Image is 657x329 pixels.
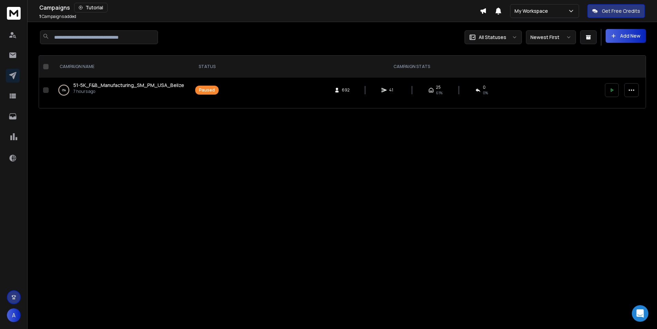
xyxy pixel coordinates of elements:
p: All Statuses [479,34,506,41]
div: Campaigns [39,3,480,12]
button: Get Free Credits [587,4,645,18]
p: 0 % [62,87,66,94]
button: Newest First [526,30,576,44]
button: A [7,308,21,322]
span: 0 [483,85,486,90]
th: STATUS [191,56,223,78]
span: 25 [436,85,441,90]
div: Paused [199,87,215,93]
div: Open Intercom Messenger [632,305,648,322]
a: 51-5K_F&B_Manufacturing_SM_PM_USA_Belize [73,82,184,89]
span: 51-5K_F&B_Manufacturing_SM_PM_USA_Belize [73,82,184,88]
p: 7 hours ago [73,89,184,94]
p: Get Free Credits [602,8,640,14]
th: CAMPAIGN NAME [51,56,191,78]
p: My Workspace [515,8,551,14]
button: Add New [606,29,646,43]
th: CAMPAIGN STATS [223,56,601,78]
button: Tutorial [74,3,108,12]
p: Campaigns added [39,14,76,19]
span: 61 % [436,90,442,96]
span: 0 % [483,90,488,96]
td: 0%51-5K_F&B_Manufacturing_SM_PM_USA_Belize7 hours ago [51,78,191,103]
span: 1 [39,13,41,19]
span: 41 [389,87,396,93]
span: 692 [342,87,350,93]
